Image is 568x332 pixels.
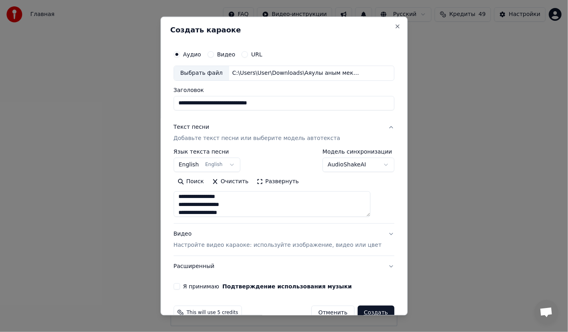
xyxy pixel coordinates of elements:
label: Видео [217,52,236,58]
label: Язык текста песни [174,149,241,154]
button: Очистить [208,175,253,188]
div: Выбрать файл [174,66,229,81]
label: Я принимаю [183,284,352,289]
label: Модель синхронизации [323,149,394,154]
button: Создать [358,306,394,320]
span: This will use 5 credits [187,310,238,316]
button: Текст песниДобавьте текст песни или выберите модель автотекста [174,117,394,149]
label: Заголовок [174,87,394,93]
label: Аудио [183,52,201,58]
div: C:\Users\User\Downloads\Аяулы аным мектебім(+) (Remix)2(1).mp3 [229,70,365,78]
div: Видео [174,230,382,249]
button: Расширенный [174,256,394,277]
button: ВидеоНастройте видео караоке: используйте изображение, видео или цвет [174,224,394,256]
button: Отменить [312,306,354,320]
button: Я принимаю [222,284,352,289]
button: Поиск [174,175,208,188]
div: Текст песни [174,123,210,131]
p: Добавьте текст песни или выберите модель автотекста [174,134,340,142]
button: Развернуть [253,175,303,188]
label: URL [251,52,263,58]
p: Настройте видео караоке: используйте изображение, видео или цвет [174,241,382,249]
h2: Создать караоке [170,27,398,34]
div: Текст песниДобавьте текст песни или выберите модель автотекста [174,149,394,223]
